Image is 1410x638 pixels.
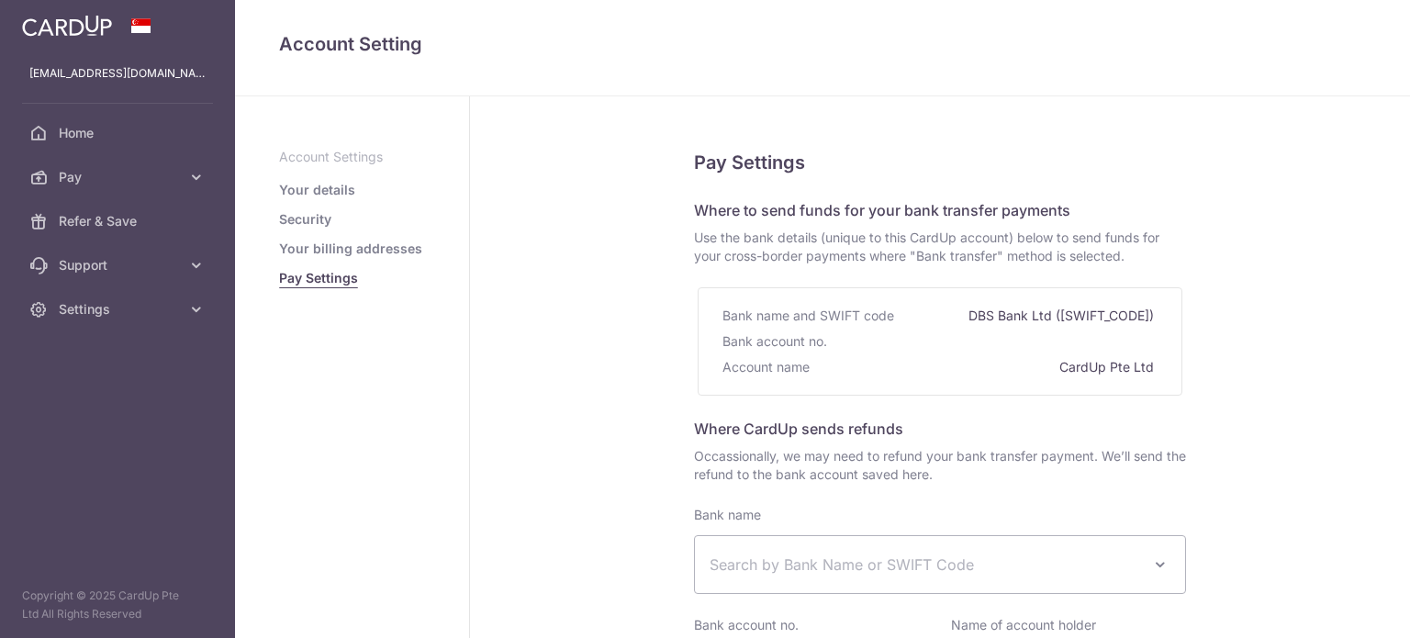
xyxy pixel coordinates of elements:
[279,33,422,55] span: translation missing: en.refund_bank_accounts.show.title.account_setting
[29,64,206,83] p: [EMAIL_ADDRESS][DOMAIN_NAME]
[279,269,358,287] a: Pay Settings
[279,210,331,229] a: Security
[968,303,1158,329] div: DBS Bank Ltd ([SWIFT_CODE])
[694,201,1070,219] span: Where to send funds for your bank transfer payments
[59,168,180,186] span: Pay
[722,329,831,354] div: Bank account no.
[710,554,1141,576] span: Search by Bank Name or SWIFT Code
[694,148,1186,177] h5: Pay Settings
[59,212,180,230] span: Refer & Save
[279,181,355,199] a: Your details
[59,124,180,142] span: Home
[722,354,813,380] div: Account name
[694,616,799,634] label: Bank account no.
[279,240,422,258] a: Your billing addresses
[694,420,903,438] span: Where CardUp sends refunds
[694,447,1186,484] span: Occassionally, we may need to refund your bank transfer payment. We’ll send the refund to the ban...
[279,148,425,166] p: Account Settings
[22,15,112,37] img: CardUp
[951,616,1096,634] label: Name of account holder
[694,506,761,524] label: Bank name
[59,256,180,274] span: Support
[722,303,898,329] div: Bank name and SWIFT code
[1059,354,1158,380] div: CardUp Pte Ltd
[59,300,180,319] span: Settings
[694,229,1186,265] span: Use the bank details (unique to this CardUp account) below to send funds for your cross-border pa...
